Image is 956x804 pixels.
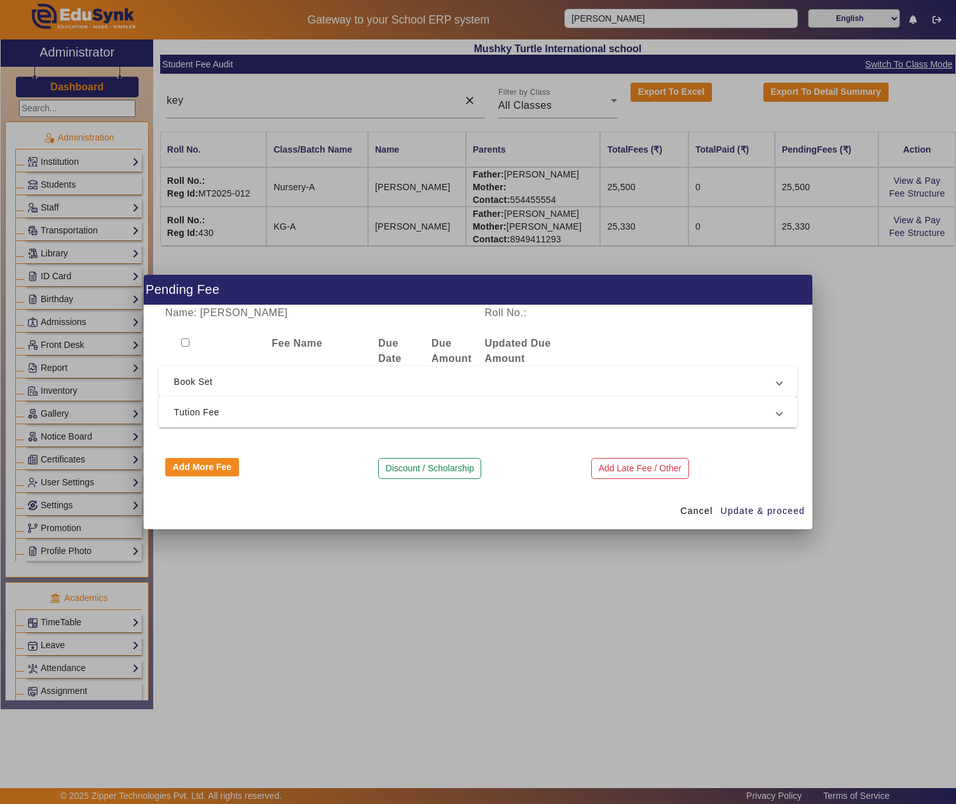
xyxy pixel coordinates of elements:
[272,338,323,349] b: Fee Name
[144,275,813,305] h1: Pending Fee
[159,305,478,321] div: Name: [PERSON_NAME]
[159,397,798,427] mat-expansion-panel-header: Tution Fee
[432,338,472,364] b: Due Amount
[675,499,718,522] button: Cancel
[484,338,550,364] b: Updated Due Amount
[378,338,402,364] b: Due Date
[478,305,638,321] div: Roll No.:
[721,504,805,518] span: Update & proceed
[591,458,689,480] button: Add Late Fee / Other
[680,504,713,518] span: Cancel
[174,405,777,420] span: Tution Fee
[159,366,798,397] mat-expansion-panel-header: Book Set
[174,374,777,389] span: Book Set
[378,458,481,480] button: Discount / Scholarship
[165,458,239,477] button: Add More Fee
[720,499,806,522] button: Update & proceed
